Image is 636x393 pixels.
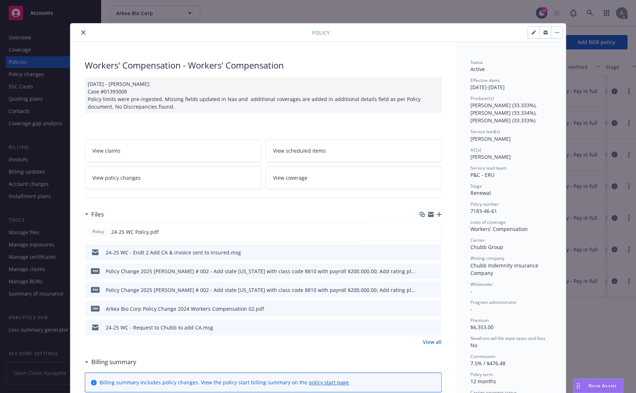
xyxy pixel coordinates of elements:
span: Policy [312,29,330,36]
span: Effective dates [470,77,500,83]
div: Billing summary includes policy changes. View the policy start billing summary on the . [100,379,350,386]
button: download file [421,249,426,256]
button: download file [421,267,426,275]
span: Carrier [470,237,485,243]
div: 24-25 WC - Request to Chubb to add CA.msg [106,324,213,331]
span: Renewal [470,189,491,196]
div: Arkea Bio Corp Policy Change 2024 Workers Compensation 02.pdf [106,305,264,313]
div: Billing summary [85,357,136,367]
span: $6,353.00 [470,324,494,331]
a: View claims [85,139,261,162]
button: close [79,28,88,37]
a: View policy changes [85,166,261,189]
h3: Billing summary [91,357,136,367]
span: 24-25 WC Policy.pdf [111,228,159,236]
span: pdf [91,268,100,274]
div: Files [85,210,104,219]
span: 7.5% / $476.48 [470,360,505,367]
button: preview file [432,305,439,313]
span: pdf [91,287,100,292]
span: Program administrator [470,299,517,305]
span: 12 months [470,378,496,385]
a: View scheduled items [266,139,442,162]
button: preview file [432,249,439,256]
span: 7183-46-61 [470,208,497,214]
div: Workers' Compensation - Workers' Compensation [85,59,442,71]
button: preview file [432,228,438,236]
span: Newfront will file state taxes and fees [470,335,545,341]
span: Producer(s) [470,95,494,101]
button: Nova Assist [573,379,623,393]
div: 24-25 WC - Endt 2 Add CA & invoice sent to insured.msg [106,249,241,256]
span: [PERSON_NAME] [470,153,511,160]
div: [DATE] - [PERSON_NAME]: Case #01393008 Policy limits were pre-ingested. Missing fields updated in... [85,77,442,113]
span: Service lead team [470,165,506,171]
div: Policy Change 2025 [PERSON_NAME] # 002 - Add state [US_STATE] with class code 8810 with payroll $... [106,286,418,294]
span: No [470,342,477,349]
span: Nova Assist [588,383,617,389]
span: [PERSON_NAME] (33.333%), [PERSON_NAME] (33.334%), [PERSON_NAME] (33.333%) [470,102,538,124]
span: AC(s) [470,147,481,153]
button: download file [421,305,426,313]
a: View all [423,338,442,346]
span: Lines of coverage [470,219,506,225]
span: Stage [470,183,482,189]
div: [DATE] - [DATE] [470,77,551,91]
span: Service lead(s) [470,128,500,135]
span: View coverage [273,174,307,182]
span: View claims [92,147,120,154]
span: Policy number [470,201,499,207]
button: download file [421,286,426,294]
span: View policy changes [92,174,141,182]
button: download file [421,324,426,331]
span: - [470,288,472,294]
a: View coverage [266,166,442,189]
span: Writing company [470,255,504,261]
span: Active [470,66,485,73]
span: Premium [470,317,489,323]
span: Policy term [470,371,493,377]
button: preview file [432,324,439,331]
span: P&C - ERU [470,171,495,178]
span: Commission [470,353,495,359]
span: Status [470,59,483,65]
h3: Files [91,210,104,219]
span: Policy [91,228,105,235]
a: policy start page [309,379,349,386]
button: preview file [432,286,439,294]
span: [PERSON_NAME] [470,135,511,142]
span: Wholesaler [470,281,493,287]
button: download file [420,228,426,236]
span: Workers' Compensation [470,226,528,232]
div: Drag to move [574,379,583,393]
div: Policy Change 2025 [PERSON_NAME] # 002 - Add state [US_STATE] with class code 8810 with payroll $... [106,267,418,275]
span: Chubb Group [470,244,503,250]
span: View scheduled items [273,147,326,154]
span: Chubb Indemnity Insurance Company [470,262,540,276]
span: - [470,306,472,313]
span: pdf [91,306,100,311]
button: preview file [432,267,439,275]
